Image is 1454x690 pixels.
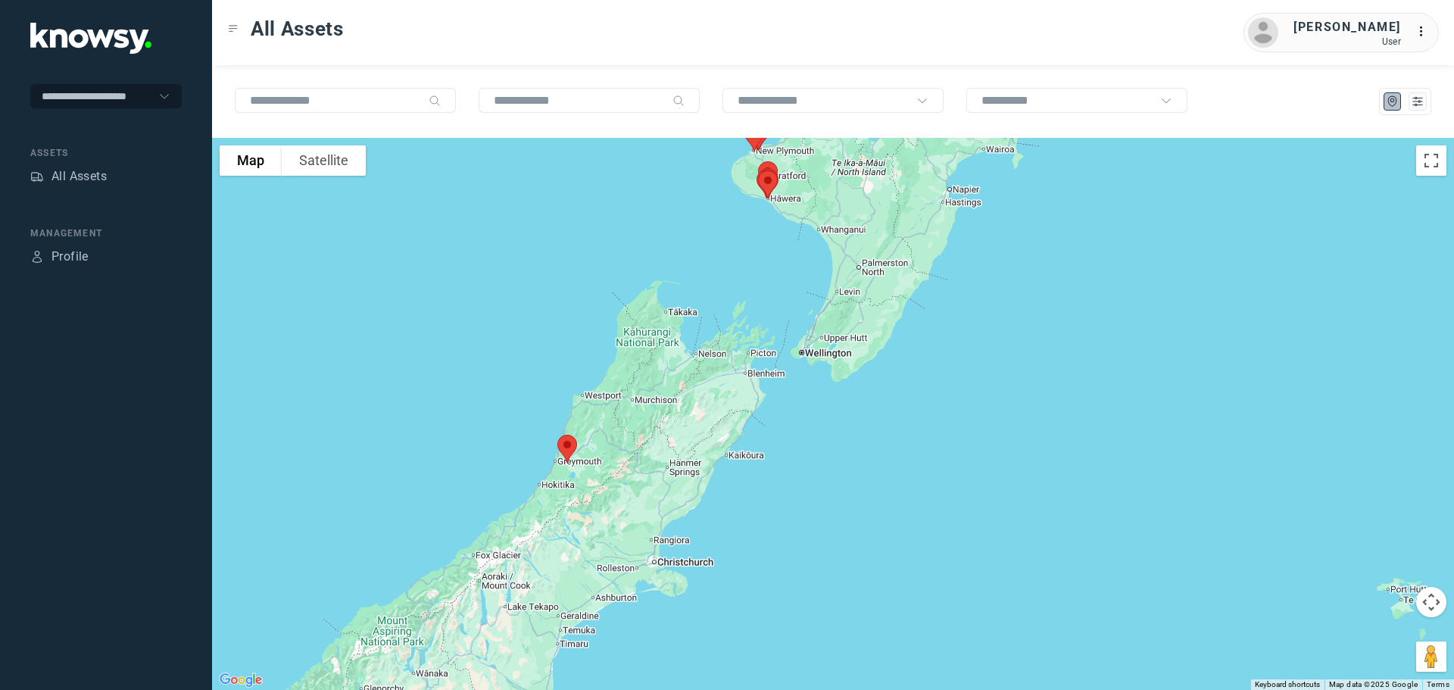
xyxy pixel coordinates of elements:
div: User [1293,36,1401,47]
button: Show street map [220,145,282,176]
div: : [1416,23,1434,43]
a: Terms (opens in new tab) [1427,680,1449,688]
div: Assets [30,146,182,160]
img: avatar.png [1248,17,1278,48]
div: Profile [51,248,89,266]
span: Map data ©2025 Google [1329,680,1418,688]
div: Search [672,95,685,107]
div: Search [429,95,441,107]
a: AssetsAll Assets [30,167,107,186]
tspan: ... [1417,26,1432,37]
div: Assets [30,170,44,183]
div: : [1416,23,1434,41]
a: ProfileProfile [30,248,89,266]
div: [PERSON_NAME] [1293,18,1401,36]
div: Toggle Menu [228,23,239,34]
button: Keyboard shortcuts [1255,679,1320,690]
div: Map [1386,95,1399,108]
button: Map camera controls [1416,587,1446,617]
button: Show satellite imagery [282,145,366,176]
div: Management [30,226,182,240]
div: List [1411,95,1424,108]
a: Open this area in Google Maps (opens a new window) [216,670,266,690]
div: All Assets [51,167,107,186]
button: Drag Pegman onto the map to open Street View [1416,642,1446,672]
span: All Assets [251,15,344,42]
button: Toggle fullscreen view [1416,145,1446,176]
img: Google [216,670,266,690]
div: Profile [30,250,44,264]
img: Application Logo [30,23,151,54]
